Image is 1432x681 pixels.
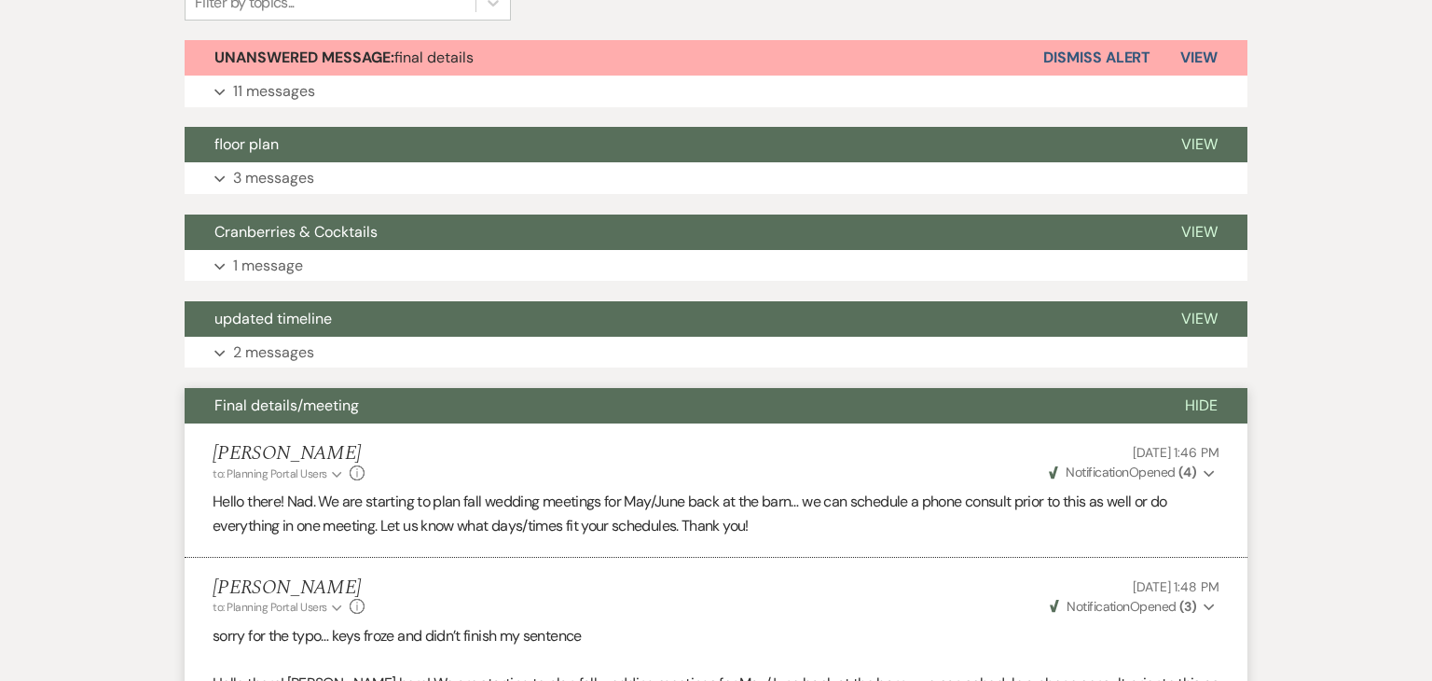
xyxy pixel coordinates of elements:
span: View [1180,48,1218,67]
button: Hide [1155,388,1247,424]
span: Notification [1066,464,1128,480]
button: 2 messages [185,337,1247,368]
p: 2 messages [233,340,314,365]
button: View [1151,215,1247,250]
span: [DATE] 1:46 PM [1133,444,1219,461]
p: 1 message [233,254,303,278]
span: to: Planning Portal Users [213,466,327,481]
button: 3 messages [185,162,1247,194]
span: Notification [1067,598,1129,615]
button: floor plan [185,127,1151,162]
span: Opened [1049,464,1196,480]
strong: ( 4 ) [1178,464,1196,480]
span: final details [214,48,474,67]
strong: ( 3 ) [1179,598,1196,615]
button: 1 message [185,250,1247,282]
span: View [1181,222,1218,242]
button: Cranberries & Cocktails [185,215,1151,250]
button: to: Planning Portal Users [213,466,345,482]
button: NotificationOpened (4) [1046,463,1219,482]
button: to: Planning Portal Users [213,599,345,616]
span: Cranberries & Cocktails [214,222,378,242]
button: 11 messages [185,76,1247,107]
button: View [1150,40,1247,76]
h5: [PERSON_NAME] [213,577,365,600]
span: Hide [1185,396,1218,415]
span: [DATE] 1:48 PM [1133,578,1219,595]
button: Dismiss Alert [1043,40,1150,76]
button: Final details/meeting [185,388,1155,424]
strong: Unanswered Message: [214,48,394,67]
button: NotificationOpened (3) [1047,597,1219,617]
button: updated timeline [185,301,1151,337]
span: View [1181,309,1218,328]
span: View [1181,134,1218,154]
button: Unanswered Message:final details [185,40,1043,76]
span: Final details/meeting [214,396,359,415]
span: Opened [1050,598,1196,615]
p: 3 messages [233,166,314,190]
span: floor plan [214,134,279,154]
p: 11 messages [233,79,315,104]
span: Hello there! Nad. We are starting to plan fall wedding meetings for May/June back at the barn… we... [213,492,1166,535]
h5: [PERSON_NAME] [213,442,365,466]
span: updated timeline [214,309,332,328]
span: to: Planning Portal Users [213,600,327,615]
p: sorry for the typo… keys froze and didn’t finish my sentence [213,624,1219,648]
button: View [1151,301,1247,337]
button: View [1151,127,1247,162]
